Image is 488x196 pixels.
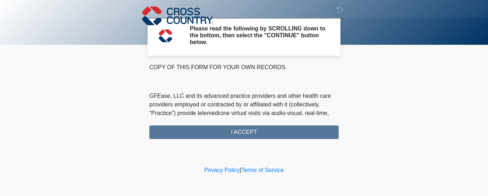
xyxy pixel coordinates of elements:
a: Privacy Policy [204,167,240,173]
img: Agent Avatar [155,25,176,47]
a: Terms of Service [241,167,284,173]
img: Cross Country Logo [142,5,213,26]
a: | [240,167,241,173]
p: GFEase, LLC and its advanced practice providers and other health care providers employed or contr... [149,92,339,135]
h2: Please read the following by SCROLLING down to the bottom, then select the "CONTINUE" button below. [190,25,328,46]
